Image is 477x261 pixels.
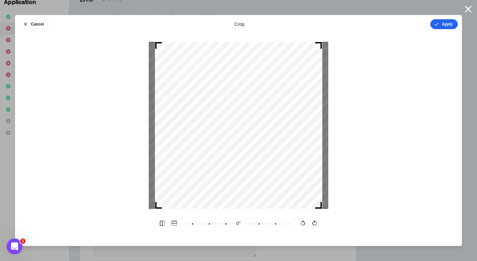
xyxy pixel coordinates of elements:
output: 0 ° [232,220,245,227]
iframe: Intercom live chat [7,238,23,254]
span: 1 [20,238,26,244]
button: Cancel [19,19,49,29]
div: crop [235,21,244,27]
button: Apply [430,19,458,29]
